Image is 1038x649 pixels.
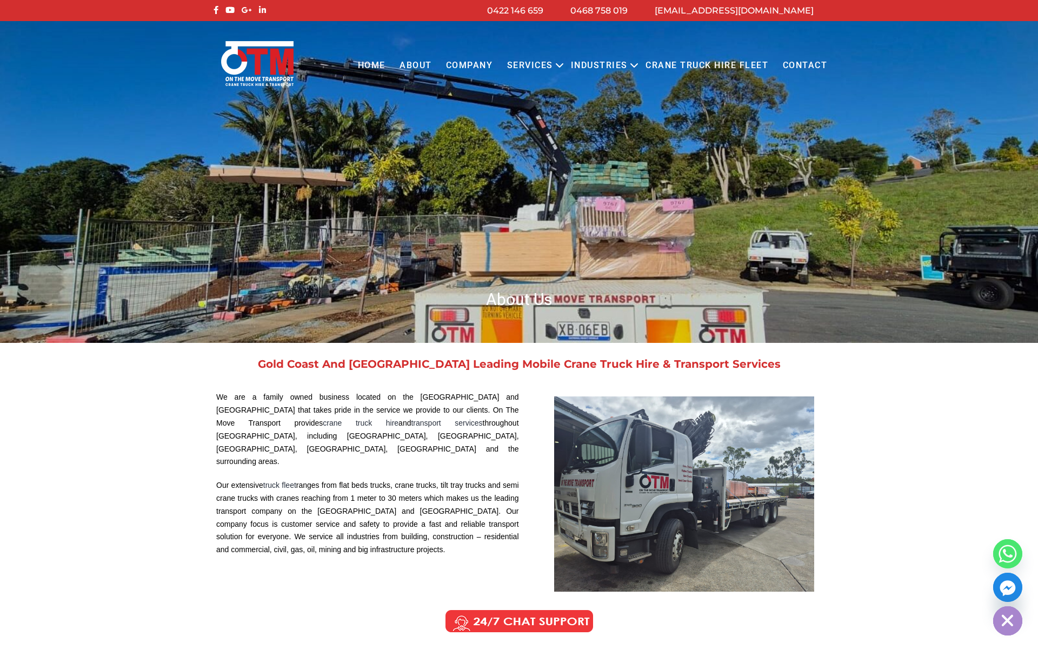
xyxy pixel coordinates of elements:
a: 0422 146 659 [487,5,543,16]
h1: About Us [211,289,827,310]
img: Otmtransport [219,40,296,87]
a: crane truck hire [323,419,398,427]
a: [EMAIL_ADDRESS][DOMAIN_NAME] [655,5,814,16]
a: Contact [775,51,834,81]
a: Facebook_Messenger [993,573,1022,602]
img: Call us Anytime [438,608,601,635]
a: Home [350,51,392,81]
a: 0468 758 019 [570,5,628,16]
p: We are a family owned business located on the [GEOGRAPHIC_DATA] and [GEOGRAPHIC_DATA] that takes ... [216,391,519,468]
a: About [392,51,439,81]
a: truck fleet [263,481,296,489]
a: transport services [411,419,482,427]
p: Our extensive ranges from flat beds trucks, crane trucks, tilt tray trucks and semi crane trucks ... [216,479,519,557]
a: COMPANY [439,51,500,81]
a: Gold Coast And [GEOGRAPHIC_DATA] Leading Mobile Crane Truck Hire & Transport Services [258,357,781,370]
a: Crane Truck Hire Fleet [638,51,775,81]
a: Services [500,51,560,81]
a: Whatsapp [993,539,1022,568]
a: Industries [564,51,635,81]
